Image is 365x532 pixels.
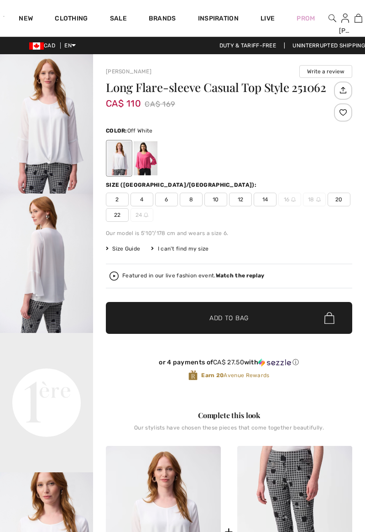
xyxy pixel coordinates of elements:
a: Clothing [55,15,88,24]
div: Complete this look [106,410,352,421]
div: [PERSON_NAME] [339,26,351,36]
span: EN [64,42,76,49]
span: 22 [106,208,129,222]
img: Canadian Dollar [29,42,44,50]
img: ring-m.svg [291,197,296,202]
div: I can't find my size [151,245,209,253]
span: CA$ 169 [145,97,175,111]
div: or 4 payments ofCA$ 27.50withSezzle Click to learn more about Sezzle [106,358,352,370]
span: Size Guide [106,245,140,253]
span: 2 [106,193,129,206]
img: Avenue Rewards [188,370,198,381]
a: Brands [149,15,176,24]
img: ring-m.svg [316,197,321,202]
span: Color: [106,128,127,134]
button: Add to Bag [106,302,352,334]
span: Off White [127,128,153,134]
img: My Info [341,13,349,24]
img: Share [335,82,350,98]
span: 14 [254,193,276,206]
img: My Bag [355,13,362,24]
div: Our model is 5'10"/178 cm and wears a size 6. [106,229,352,237]
span: 16 [278,193,301,206]
a: New [19,15,33,24]
img: Watch the replay [109,271,119,281]
div: Size ([GEOGRAPHIC_DATA]/[GEOGRAPHIC_DATA]): [106,181,258,189]
h1: Long Flare-sleeve Casual Top Style 251062 [106,82,332,93]
span: 10 [204,193,227,206]
span: Inspiration [198,15,239,24]
span: Add to Bag [209,313,249,323]
div: Bubble gum [134,141,157,175]
a: 9 [352,13,365,24]
a: Prom [297,14,315,23]
span: 6 [155,193,178,206]
span: 24 [130,208,153,222]
span: CA$ 110 [106,89,141,109]
strong: Watch the replay [216,272,265,279]
a: [PERSON_NAME] [106,68,151,75]
span: 20 [328,193,350,206]
span: 8 [180,193,203,206]
span: CA$ 27.50 [213,358,244,366]
div: Featured in our live fashion event. [122,273,264,279]
span: Avenue Rewards [201,371,269,379]
a: Live [261,14,275,23]
img: ring-m.svg [144,213,148,217]
span: 4 [130,193,153,206]
a: Sale [110,15,127,24]
strong: Earn 20 [201,372,224,379]
img: Sezzle [258,358,291,367]
span: 12 [229,193,252,206]
div: Off White [107,141,131,175]
span: 18 [303,193,326,206]
img: search the website [328,13,336,24]
button: Write a review [299,65,352,78]
div: or 4 payments of with [106,358,352,367]
div: Our stylists have chosen these pieces that come together beautifully. [106,425,352,438]
a: Sign In [341,14,349,22]
span: CAD [29,42,59,49]
img: Bag.svg [324,312,334,324]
